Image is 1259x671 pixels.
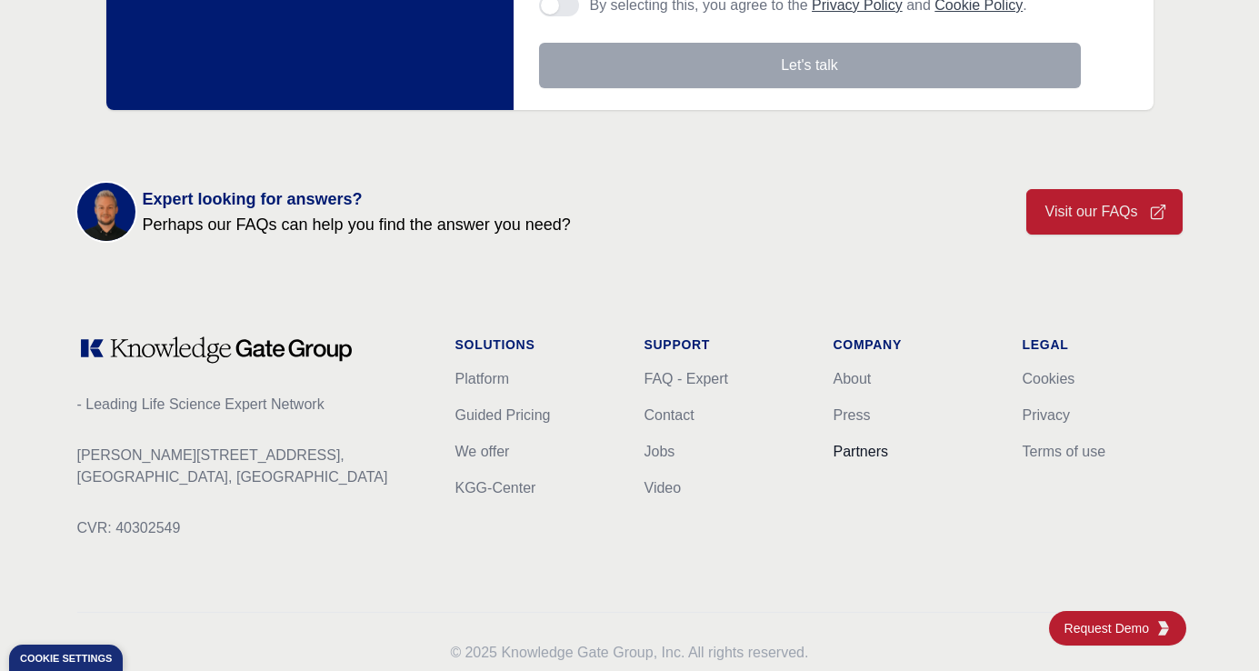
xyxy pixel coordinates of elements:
[834,335,994,354] h1: Company
[455,335,615,354] h1: Solutions
[77,183,135,241] img: KOL management, KEE, Therapy area experts
[77,642,1183,664] p: 2025 Knowledge Gate Group, Inc. All rights reserved.
[834,407,871,423] a: Press
[455,407,551,423] a: Guided Pricing
[644,407,694,423] a: Contact
[834,371,872,386] a: About
[77,445,426,488] p: [PERSON_NAME][STREET_ADDRESS], [GEOGRAPHIC_DATA], [GEOGRAPHIC_DATA]
[1026,189,1183,235] a: Visit our FAQs
[1064,619,1156,637] span: Request Demo
[1023,407,1070,423] a: Privacy
[539,43,1081,88] button: Let's talk
[644,371,728,386] a: FAQ - Expert
[77,517,426,539] p: CVR: 40302549
[143,186,571,212] span: Expert looking for answers?
[1049,611,1186,646] a: Request DemoKGG
[834,444,888,459] a: Partners
[451,645,462,660] span: ©
[1168,584,1259,671] iframe: Chat Widget
[455,444,510,459] a: We offer
[1156,621,1171,636] img: KGG
[644,480,682,496] a: Video
[644,335,804,354] h1: Support
[1023,444,1106,459] a: Terms of use
[1023,371,1075,386] a: Cookies
[455,371,510,386] a: Platform
[20,654,112,664] div: Cookie settings
[143,212,571,237] span: Perhaps our FAQs can help you find the answer you need?
[77,394,426,416] p: - Leading Life Science Expert Network
[644,444,675,459] a: Jobs
[1023,335,1183,354] h1: Legal
[455,480,536,496] a: KGG-Center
